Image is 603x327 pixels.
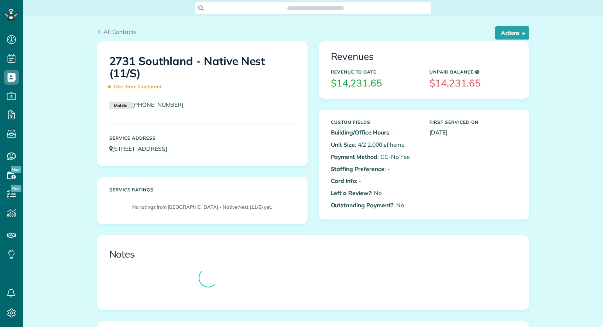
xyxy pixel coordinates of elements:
b: Left a Review? [331,189,371,197]
p: : No [331,201,418,210]
h5: Unpaid Balance [429,69,517,74]
h5: First Serviced On [429,120,517,125]
b: Staffing Preference [331,165,384,173]
h5: Revenue to Date [331,69,418,74]
button: Actions [495,26,529,40]
span: All Contacts [103,28,137,35]
a: All Contacts [97,27,137,36]
h1: 2731 Southland - Native Nest (11/S) [109,55,295,93]
h3: Notes [109,249,517,260]
p: No ratings from [GEOGRAPHIC_DATA] - Native Nest (11/S) yet. [113,204,292,211]
b: Payment Method [331,153,377,160]
span: Search ZenMaid… [295,4,336,12]
p: : - [331,128,418,137]
p: : No [331,189,418,197]
h5: Service Address [109,136,295,140]
p: : - [331,177,418,185]
p: [DATE] [429,128,517,137]
h3: $14,231.65 [331,78,418,89]
b: Outstanding Payment? [331,201,393,209]
small: Mobile [109,102,132,110]
h3: $14,231.65 [429,78,517,89]
p: : 4/2 2,000 sf home [331,140,418,149]
p: : CC-No Fee [331,153,418,161]
span: New [11,166,21,173]
h3: Revenues [331,51,517,62]
b: Unit Size [331,141,355,148]
span: New [11,185,21,192]
h5: Custom Fields [331,120,418,125]
p: : - [331,165,418,173]
span: One-time Customer [109,80,165,93]
b: Card Info [331,177,356,184]
a: [STREET_ADDRESS] [109,145,174,152]
h5: Service ratings [109,187,295,192]
b: Building/Office Hours [331,129,389,136]
a: Mobile[PHONE_NUMBER] [109,101,184,108]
